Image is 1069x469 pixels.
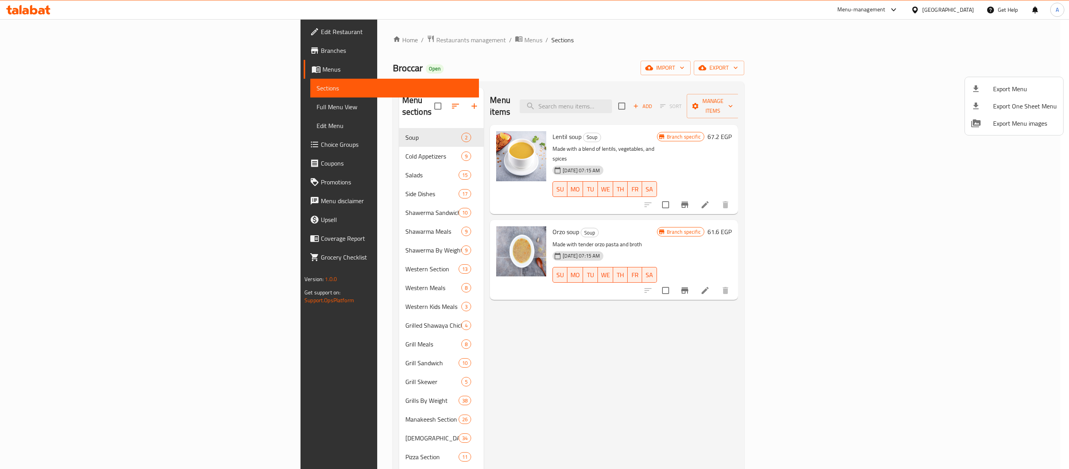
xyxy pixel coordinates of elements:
li: Export Menu images [965,115,1063,132]
span: Export One Sheet Menu [993,101,1057,111]
span: Export Menu images [993,119,1057,128]
li: Export one sheet menu items [965,97,1063,115]
li: Export menu items [965,80,1063,97]
span: Export Menu [993,84,1057,94]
